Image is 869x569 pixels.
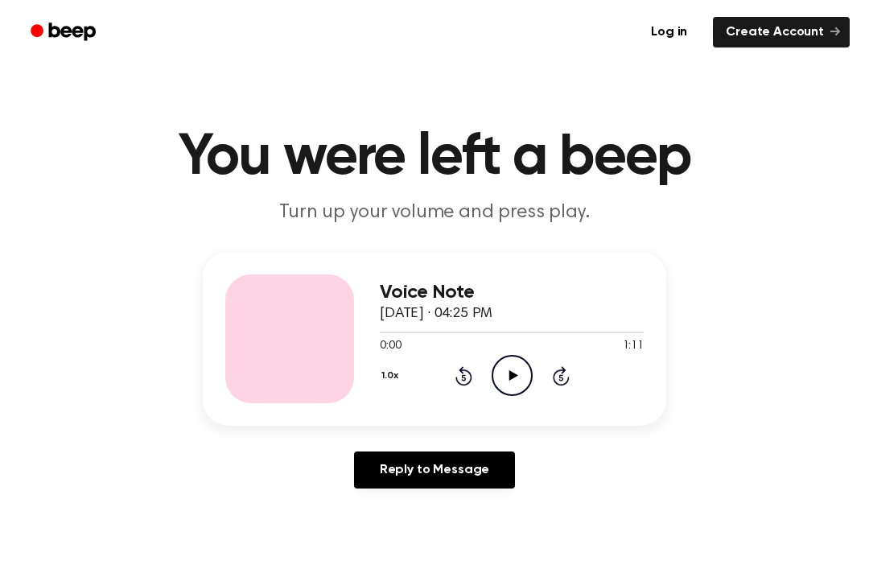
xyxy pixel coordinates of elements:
[713,17,850,47] a: Create Account
[623,338,644,355] span: 1:11
[380,282,644,303] h3: Voice Note
[380,338,401,355] span: 0:00
[126,200,743,226] p: Turn up your volume and press play.
[23,129,846,187] h1: You were left a beep
[380,362,404,390] button: 1.0x
[19,17,110,48] a: Beep
[354,451,515,489] a: Reply to Message
[635,14,703,51] a: Log in
[380,307,492,321] span: [DATE] · 04:25 PM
